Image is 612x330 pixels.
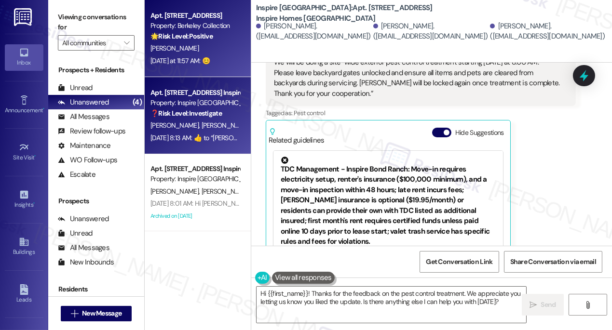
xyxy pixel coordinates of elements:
[150,32,213,40] strong: 🌟 Risk Level: Positive
[504,251,602,273] button: Share Conversation via email
[150,164,240,174] div: Apt. [STREET_ADDRESS] Inspire Homes [GEOGRAPHIC_DATA]
[58,214,109,224] div: Unanswered
[522,294,564,316] button: Send
[35,153,36,159] span: •
[455,128,504,138] label: Hide Suggestions
[58,112,109,122] div: All Messages
[5,186,43,212] a: Insights •
[150,44,199,53] span: [PERSON_NAME]
[58,155,117,165] div: WO Follow-ups
[150,11,240,21] div: Apt. [STREET_ADDRESS]
[71,310,78,317] i: 
[58,83,93,93] div: Unread
[5,44,43,70] a: Inbox
[150,174,240,184] div: Property: Inspire [GEOGRAPHIC_DATA]
[58,228,93,238] div: Unread
[150,121,202,130] span: [PERSON_NAME]
[150,88,240,98] div: Apt. [STREET_ADDRESS] Inspire Homes [GEOGRAPHIC_DATA]
[274,37,560,99] div: ​👍​ to “ [PERSON_NAME] (Inspire [GEOGRAPHIC_DATA]): Hi [PERSON_NAME], [PERSON_NAME] and [PERSON_N...
[150,187,202,196] span: [PERSON_NAME]
[150,56,210,65] div: [DATE] at 11:57 AM: 😊
[58,243,109,253] div: All Messages
[48,284,144,294] div: Residents
[130,95,144,110] div: (4)
[5,281,43,307] a: Leads
[150,109,222,118] strong: ❓ Risk Level: Investigate
[256,21,371,42] div: [PERSON_NAME]. ([EMAIL_ADDRESS][DOMAIN_NAME])
[269,128,325,145] div: Related guidelines
[62,35,119,51] input: All communities
[266,106,576,120] div: Tagged as:
[43,106,44,112] span: •
[58,257,114,267] div: New Inbounds
[5,234,43,260] a: Buildings
[61,306,132,321] button: New Message
[150,21,240,31] div: Property: Berkeley Collection
[58,10,135,35] label: Viewing conversations for
[124,39,129,47] i: 
[257,287,526,323] textarea: Hi {{first_name}}! Thanks for the feedback on the pest control treatment. We appreciate you letti...
[426,257,492,267] span: Get Conversation Link
[150,98,240,108] div: Property: Inspire [GEOGRAPHIC_DATA]
[58,141,111,151] div: Maintenance
[58,97,109,107] div: Unanswered
[58,170,95,180] div: Escalate
[202,187,250,196] span: [PERSON_NAME]
[294,109,325,117] span: Pest control
[14,8,34,26] img: ResiDesk Logo
[58,126,125,136] div: Review follow-ups
[510,257,596,267] span: Share Conversation via email
[541,300,556,310] span: Send
[490,21,605,42] div: [PERSON_NAME]. ([EMAIL_ADDRESS][DOMAIN_NAME])
[584,301,591,309] i: 
[530,301,537,309] i: 
[281,157,496,247] div: TDC Management - Inspire Bond Ranch: Move-in requires electricity setup, renter's insurance ($100...
[202,121,253,130] span: [PERSON_NAME]
[48,65,144,75] div: Prospects + Residents
[373,21,488,42] div: [PERSON_NAME]. ([EMAIL_ADDRESS][DOMAIN_NAME])
[256,3,449,24] b: Inspire [GEOGRAPHIC_DATA]: Apt. [STREET_ADDRESS] Inspire Homes [GEOGRAPHIC_DATA]
[33,200,35,207] span: •
[5,139,43,165] a: Site Visit •
[420,251,499,273] button: Get Conversation Link
[82,308,122,318] span: New Message
[150,210,241,222] div: Archived on [DATE]
[48,196,144,206] div: Prospects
